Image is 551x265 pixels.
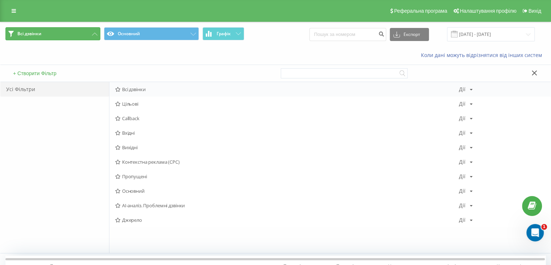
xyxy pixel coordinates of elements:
span: Основний [115,188,459,193]
span: Вихід [529,8,541,14]
div: Дії [459,101,466,106]
span: Вхідні [115,130,459,135]
span: AI-аналіз. Проблемні дзвінки [115,203,459,208]
div: Дії [459,159,466,164]
div: Усі Фільтри [0,82,109,97]
span: Всі дзвінки [17,31,41,37]
button: Всі дзвінки [5,27,100,40]
button: Закрити [529,70,540,77]
div: Дії [459,203,466,208]
span: Цільові [115,101,459,106]
div: Дії [459,87,466,92]
div: Дії [459,145,466,150]
span: 1 [541,224,547,230]
div: Дії [459,130,466,135]
button: + Створити Фільтр [11,70,59,77]
span: Всі дзвінки [115,87,459,92]
div: Дії [459,217,466,223]
input: Пошук за номером [309,28,386,41]
span: Пропущені [115,174,459,179]
span: Callback [115,116,459,121]
span: Контекстна реклама (CPC) [115,159,459,164]
div: Дії [459,116,466,121]
span: Вихідні [115,145,459,150]
span: Джерело [115,217,459,223]
div: Дії [459,188,466,193]
button: Графік [203,27,244,40]
iframe: Intercom live chat [526,224,544,241]
button: Експорт [390,28,429,41]
span: Налаштування профілю [460,8,516,14]
a: Коли дані можуть відрізнятися вiд інших систем [421,52,546,58]
span: Графік [217,31,231,36]
button: Основний [104,27,199,40]
span: Реферальна програма [394,8,447,14]
div: Дії [459,174,466,179]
